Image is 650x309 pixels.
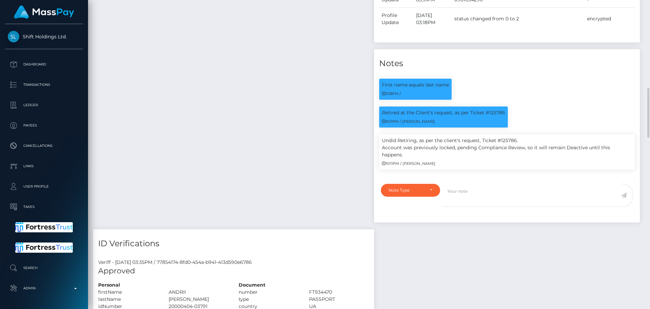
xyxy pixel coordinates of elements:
p: Undid Retiring, as per the client's request, Ticket #125786. Account was previously locked, pendi... [382,137,632,158]
p: Payees [8,120,80,131]
div: lastName [93,296,164,303]
p: Retired at the Client's request, as per Ticket #125786 [382,109,505,116]
p: User Profile [8,181,80,192]
div: Note Type [389,188,425,193]
div: FT934470 [304,289,374,296]
p: Taxes [8,202,80,212]
h4: Notes [379,58,635,70]
div: PASSPORT [304,296,374,303]
a: Transactions [5,76,83,93]
a: Search [5,259,83,276]
a: User Profile [5,178,83,195]
a: Links [5,158,83,175]
a: Cancellations [5,137,83,154]
small: 9:01PM / [PERSON_NAME] [382,119,435,124]
p: First name equals last name [382,81,449,89]
div: number [234,289,304,296]
a: Ledger [5,97,83,114]
p: Search [8,263,80,273]
a: Taxes [5,198,83,215]
img: Shift Holdings Ltd. [8,31,19,42]
td: status changed from 0 to 2 [452,7,585,30]
a: Payees [5,117,83,134]
strong: Document [239,282,265,288]
div: Veriff - [DATE] 03:35PM / 77854174-8fd0-454a-b941-413d590e6786 [93,259,374,266]
div: type [234,296,304,303]
h4: ID Verifications [98,238,369,250]
p: Cancellations [8,141,80,151]
div: [PERSON_NAME] [164,296,234,303]
td: encrypted [585,7,635,30]
a: Dashboard [5,56,83,73]
img: Fortress Trust [15,222,73,232]
small: 10:11PM / [PERSON_NAME] [382,161,435,166]
strong: Personal [98,282,120,288]
p: Transactions [8,80,80,90]
div: ANDRII [164,289,234,296]
h5: Approved [98,266,369,276]
div: firstName [93,289,164,296]
p: Links [8,161,80,171]
img: Fortress Trust [15,243,73,253]
td: [DATE] 03:18PM [414,7,452,30]
p: Admin [8,283,80,293]
td: Profile Update [379,7,414,30]
button: Note Type [381,184,440,197]
p: Dashboard [8,59,80,70]
small: 3:18PM / [382,91,401,96]
img: MassPay Logo [14,5,74,19]
span: Shift Holdings Ltd. [5,34,83,40]
a: Admin [5,280,83,297]
p: Ledger [8,100,80,110]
